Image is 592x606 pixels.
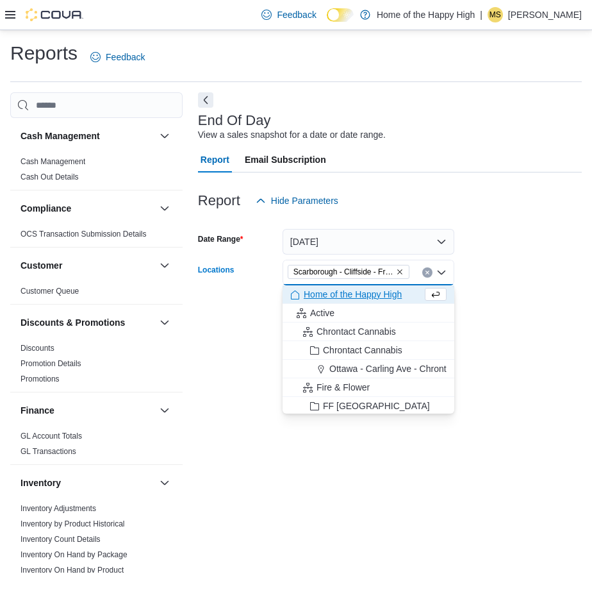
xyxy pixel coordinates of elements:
[21,535,101,544] a: Inventory Count Details
[10,154,183,190] div: Cash Management
[85,44,150,70] a: Feedback
[21,286,79,296] span: Customer Queue
[157,128,172,144] button: Cash Management
[21,566,124,575] a: Inventory On Hand by Product
[317,325,396,338] span: Chrontact Cannabis
[488,7,503,22] div: Matthew Sanchez
[21,344,54,353] a: Discounts
[157,475,172,491] button: Inventory
[21,287,79,296] a: Customer Queue
[21,358,81,369] span: Promotion Details
[327,8,354,22] input: Dark Mode
[304,288,402,301] span: Home of the Happy High
[317,381,370,394] span: Fire & Flower
[21,259,154,272] button: Customer
[198,92,213,108] button: Next
[198,265,234,275] label: Locations
[21,503,96,514] span: Inventory Adjustments
[21,156,85,167] span: Cash Management
[21,343,54,353] span: Discounts
[271,194,338,207] span: Hide Parameters
[21,519,125,529] span: Inventory by Product Historical
[396,268,404,276] button: Remove Scarborough - Cliffside - Friendly Stranger from selection in this group
[10,283,183,304] div: Customer
[21,446,76,457] span: GL Transactions
[245,147,326,173] span: Email Subscription
[251,188,343,214] button: Hide Parameters
[21,374,60,384] span: Promotions
[157,403,172,418] button: Finance
[283,323,454,341] button: Chrontact Cannabis
[422,267,432,278] button: Clear input
[489,7,501,22] span: MS
[21,447,76,456] a: GL Transactions
[21,130,100,142] h3: Cash Management
[21,504,96,513] a: Inventory Adjustments
[21,230,147,239] a: OCS Transaction Submission Details
[21,476,154,489] button: Inventory
[21,432,82,441] a: GL Account Totals
[21,202,71,215] h3: Compliance
[21,431,82,441] span: GL Account Totals
[480,7,482,22] p: |
[21,130,154,142] button: Cash Management
[157,201,172,216] button: Compliance
[21,202,154,215] button: Compliance
[21,404,54,417] h3: Finance
[21,404,154,417] button: Finance
[198,128,386,142] div: View a sales snapshot for a date or date range.
[21,550,127,560] span: Inventory On Hand by Package
[256,2,321,28] a: Feedback
[508,7,582,22] p: [PERSON_NAME]
[377,7,475,22] p: Home of the Happy High
[10,40,78,66] h1: Reports
[436,267,447,278] button: Close list of options
[277,8,316,21] span: Feedback
[21,172,79,182] span: Cash Out Details
[198,234,243,244] label: Date Range
[288,265,409,279] span: Scarborough - Cliffside - Friendly Stranger
[21,173,79,181] a: Cash Out Details
[10,341,183,392] div: Discounts & Promotions
[283,304,454,323] button: Active
[198,113,271,128] h3: End Of Day
[293,265,393,278] span: Scarborough - Cliffside - Friendly Stranger
[157,258,172,273] button: Customer
[21,476,61,489] h3: Inventory
[21,316,154,329] button: Discounts & Promotions
[283,285,454,304] button: Home of the Happy High
[283,229,454,255] button: [DATE]
[10,226,183,247] div: Compliance
[283,397,454,416] button: FF [GEOGRAPHIC_DATA]
[21,229,147,239] span: OCS Transaction Submission Details
[329,362,498,375] span: Ottawa - Carling Ave - Chrontact Cannabis
[106,51,145,63] span: Feedback
[323,344,402,357] span: Chrontact Cannabis
[21,157,85,166] a: Cash Management
[21,359,81,368] a: Promotion Details
[10,428,183,464] div: Finance
[283,341,454,360] button: Chrontact Cannabis
[198,193,240,208] h3: Report
[21,550,127,559] a: Inventory On Hand by Package
[201,147,229,173] span: Report
[21,565,124,575] span: Inventory On Hand by Product
[157,315,172,330] button: Discounts & Promotions
[310,307,334,319] span: Active
[283,378,454,397] button: Fire & Flower
[21,534,101,544] span: Inventory Count Details
[21,259,62,272] h3: Customer
[26,8,83,21] img: Cova
[323,400,430,412] span: FF [GEOGRAPHIC_DATA]
[21,316,125,329] h3: Discounts & Promotions
[21,519,125,528] a: Inventory by Product Historical
[283,360,454,378] button: Ottawa - Carling Ave - Chrontact Cannabis
[21,375,60,383] a: Promotions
